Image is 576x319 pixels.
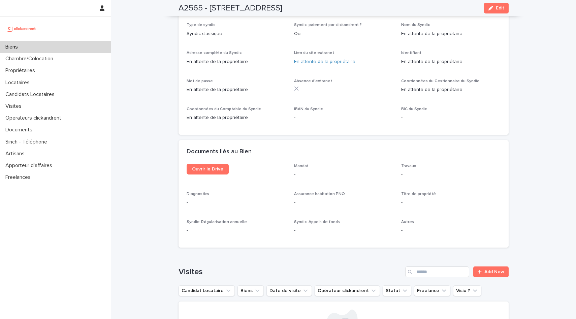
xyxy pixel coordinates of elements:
p: Locataires [3,79,35,86]
span: Add New [484,269,504,274]
span: Mot de passe [187,79,213,83]
p: En attente de la propriétaire [401,86,501,93]
button: Candidat Locataire [179,285,235,296]
p: Biens [3,44,23,50]
button: Visio ? [453,285,481,296]
button: Biens [237,285,264,296]
span: Autres [401,220,414,224]
p: Apporteur d'affaires [3,162,58,169]
span: Syndic: Appels de fonds [294,220,340,224]
p: En attente de la propriétaire [401,58,501,65]
span: Nom du Syndic [401,23,430,27]
span: Diagnostics [187,192,209,196]
p: En attente de la propriétaire [401,30,501,37]
span: Titre de propriété [401,192,436,196]
p: En attente de la propriétaire [187,86,286,93]
p: - [401,114,501,121]
p: En attente de la propriétaire [187,114,286,121]
span: Type de syndic [187,23,215,27]
p: - [294,114,393,121]
p: - [187,199,286,206]
span: IBAN du Syndic [294,107,323,111]
span: Syndic: paiement par clickandrent ? [294,23,362,27]
span: Identifiant [401,51,421,55]
button: Opérateur clickandrent [315,285,380,296]
h1: Visites [179,267,403,277]
h2: Documents liés au Bien [187,148,252,156]
h2: A2565 - [STREET_ADDRESS] [179,3,282,13]
span: Travaux [401,164,416,168]
p: Documents [3,127,38,133]
button: Date de visite [266,285,312,296]
p: Candidats Locataires [3,91,60,98]
a: Add New [473,266,509,277]
span: Coordonnées du Comptable du Syndic [187,107,261,111]
span: BIC du Syndic [401,107,427,111]
p: - [187,227,286,234]
p: Freelances [3,174,36,181]
span: Absence d'extranet [294,79,332,83]
a: Ouvrir le Drive [187,164,229,174]
p: Chambre/Colocation [3,56,59,62]
span: Coordonnées du Gestionnaire du Syndic [401,79,479,83]
p: En attente de la propriétaire [187,58,286,65]
span: Adresse complète du Syndic [187,51,242,55]
p: Operateurs clickandrent [3,115,67,121]
button: Freelance [414,285,450,296]
p: Visites [3,103,27,109]
p: - [401,171,501,178]
p: Artisans [3,151,30,157]
p: Oui [294,30,393,37]
p: - [294,171,393,178]
img: UCB0brd3T0yccxBKYDjQ [5,22,38,35]
button: Edit [484,3,509,13]
button: Statut [383,285,411,296]
p: Sinch - Téléphone [3,139,53,145]
p: - [401,227,501,234]
input: Search [405,266,469,277]
span: Assurance habitation PNO [294,192,345,196]
span: Edit [496,6,504,10]
span: Lien du site extranet [294,51,334,55]
p: Propriétaires [3,67,40,74]
a: En attente de la propriétaire [294,59,355,64]
p: - [294,227,393,234]
p: Syndic classique [187,30,286,37]
span: Ouvrir le Drive [192,167,223,171]
span: Syndic: Régularisation annuelle [187,220,247,224]
span: Mandat [294,164,309,168]
p: - [294,199,393,206]
p: - [401,199,501,206]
